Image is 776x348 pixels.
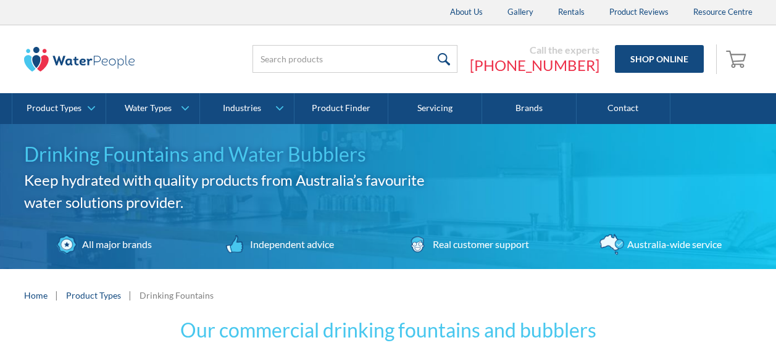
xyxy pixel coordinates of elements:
div: Real customer support [430,237,529,252]
a: Industries [200,93,293,124]
div: All major brands [79,237,152,252]
img: The Water People [24,47,135,72]
div: Australia-wide service [624,237,722,252]
div: Drinking Fountains [140,289,214,302]
div: Industries [223,103,261,114]
h1: Drinking Fountains and Water Bubblers [24,139,444,169]
a: Servicing [388,93,482,124]
div: | [54,288,60,302]
div: | [127,288,133,302]
a: Product Types [12,93,106,124]
h2: Our commercial drinking fountains and bubblers [24,315,753,345]
img: shopping cart [726,49,749,68]
a: Product Finder [294,93,388,124]
a: Home [24,289,48,302]
div: Independent advice [247,237,334,252]
div: Water Types [125,103,172,114]
div: Call the experts [470,44,599,56]
a: Open empty cart [723,44,753,74]
h2: Keep hydrated with quality products from Australia’s favourite water solutions provider. [24,169,444,213]
a: Shop Online [615,45,704,73]
a: Water Types [106,93,199,124]
div: Product Types [27,103,81,114]
input: Search products [252,45,457,73]
a: Brands [482,93,576,124]
a: [PHONE_NUMBER] [470,56,599,75]
a: Contact [577,93,670,124]
a: Product Types [66,289,121,302]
